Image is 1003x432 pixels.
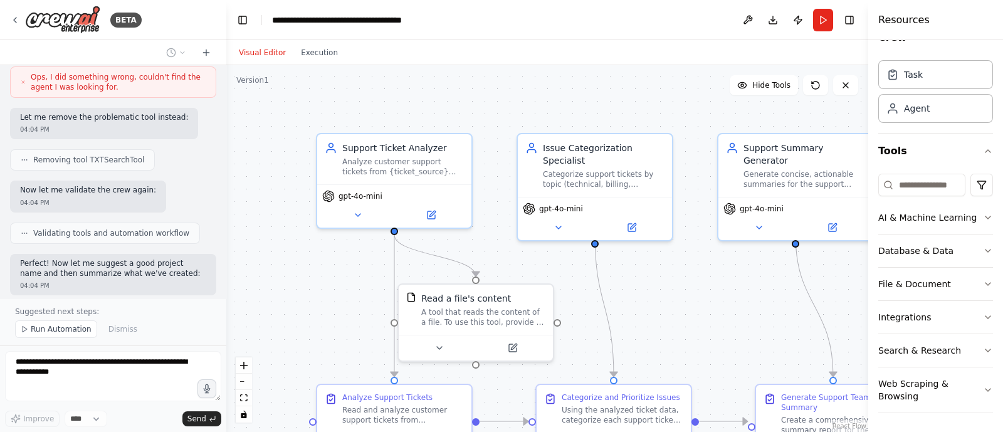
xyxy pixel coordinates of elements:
[878,268,993,300] button: File & Document
[339,191,382,201] span: gpt-4o-mini
[110,13,142,28] div: BETA
[342,405,464,425] div: Read and analyze customer support tickets from {ticket_source}. Extract key information from each...
[517,133,673,241] div: Issue Categorization SpecialistCategorize support tickets by topic (technical, billing, account, ...
[342,392,433,403] div: Analyze Support Tickets
[33,155,144,165] span: Removing tool TXTSearchTool
[388,234,482,276] g: Edge from 55091929-2523-4926-97f2-5116c4a94d6f to 3e606353-c318-4957-ab50-ee39fcf0aec8
[236,75,269,85] div: Version 1
[102,320,144,338] button: Dismiss
[543,142,664,167] div: Issue Categorization Specialist
[878,13,930,28] h4: Resources
[878,201,993,234] button: AI & Machine Learning
[231,45,293,60] button: Visual Editor
[196,45,216,60] button: Start a new chat
[878,334,993,367] button: Search & Research
[20,259,206,278] p: Perfect! Now let me suggest a good project name and then summarize what we've created:
[878,367,993,413] button: Web Scraping & Browsing
[397,283,554,362] div: FileReadToolRead a file's contentA tool that reads the content of a file. To use this tool, provi...
[31,324,92,334] span: Run Automation
[832,423,866,429] a: React Flow attribution
[236,390,252,406] button: fit view
[5,411,60,427] button: Improve
[406,292,416,302] img: FileReadTool
[15,307,211,317] p: Suggested next steps:
[236,357,252,374] button: zoom in
[293,45,345,60] button: Execution
[562,392,680,403] div: Categorize and Prioritize Issues
[342,157,464,177] div: Analyze customer support tickets from {ticket_source} and extract key information including custo...
[197,379,216,398] button: Click to speak your automation idea
[20,186,156,196] p: Now let me validate the crew again:
[15,320,97,338] button: Run Automation
[342,142,464,154] div: Support Ticket Analyzer
[789,234,839,376] g: Edge from f0f62587-aee3-4d4d-ac76-405a3016c300 to c495c0d7-3b03-4068-85a6-600d69eb0315
[752,80,790,90] span: Hide Tools
[20,125,188,134] div: 04:04 PM
[20,281,206,290] div: 04:04 PM
[187,414,206,424] span: Send
[743,142,865,167] div: Support Summary Generator
[797,220,868,235] button: Open in side panel
[316,133,473,229] div: Support Ticket AnalyzerAnalyze customer support tickets from {ticket_source} and extract key info...
[480,415,528,428] g: Edge from b80e27b2-4835-4723-963b-30e96eb49211 to 49f6b8be-c2f5-4daa-92b4-427fb69fa6c4
[878,301,993,334] button: Integrations
[236,374,252,390] button: zoom out
[272,14,413,26] nav: breadcrumb
[108,324,137,334] span: Dismiss
[477,340,548,356] button: Open in side panel
[388,234,401,376] g: Edge from 55091929-2523-4926-97f2-5116c4a94d6f to b80e27b2-4835-4723-963b-30e96eb49211
[841,11,858,29] button: Hide right sidebar
[878,134,993,169] button: Tools
[904,68,923,81] div: Task
[396,208,466,223] button: Open in side panel
[878,169,993,423] div: Tools
[33,228,189,238] span: Validating tools and automation workflow
[236,357,252,423] div: React Flow controls
[878,55,993,133] div: Crew
[878,234,993,267] button: Database & Data
[161,45,191,60] button: Switch to previous chat
[539,204,583,214] span: gpt-4o-mini
[25,6,100,34] img: Logo
[182,411,221,426] button: Send
[421,292,511,305] div: Read a file's content
[31,72,206,92] span: Ops, I did something wrong, couldn't find the agent I was looking for.
[562,405,683,425] div: Using the analyzed ticket data, categorize each support ticket by: - Topic/Category: Technical Is...
[730,75,798,95] button: Hide Tools
[589,234,620,376] g: Edge from c27b4a6e-8655-445d-838e-c5168e9bb6c1 to 49f6b8be-c2f5-4daa-92b4-427fb69fa6c4
[20,198,156,208] div: 04:04 PM
[699,415,747,428] g: Edge from 49f6b8be-c2f5-4daa-92b4-427fb69fa6c4 to c495c0d7-3b03-4068-85a6-600d69eb0315
[596,220,667,235] button: Open in side panel
[904,102,930,115] div: Agent
[743,169,865,189] div: Generate concise, actionable summaries for the support team including ticket priorities, common i...
[234,11,251,29] button: Hide left sidebar
[543,169,664,189] div: Categorize support tickets by topic (technical, billing, account, product, etc.) and urgency leve...
[781,392,903,413] div: Generate Support Team Summary
[740,204,784,214] span: gpt-4o-mini
[23,414,54,424] span: Improve
[20,113,188,123] p: Let me remove the problematic tool instead:
[236,406,252,423] button: toggle interactivity
[717,133,874,241] div: Support Summary GeneratorGenerate concise, actionable summaries for the support team including ti...
[421,307,545,327] div: A tool that reads the content of a file. To use this tool, provide a 'file_path' parameter with t...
